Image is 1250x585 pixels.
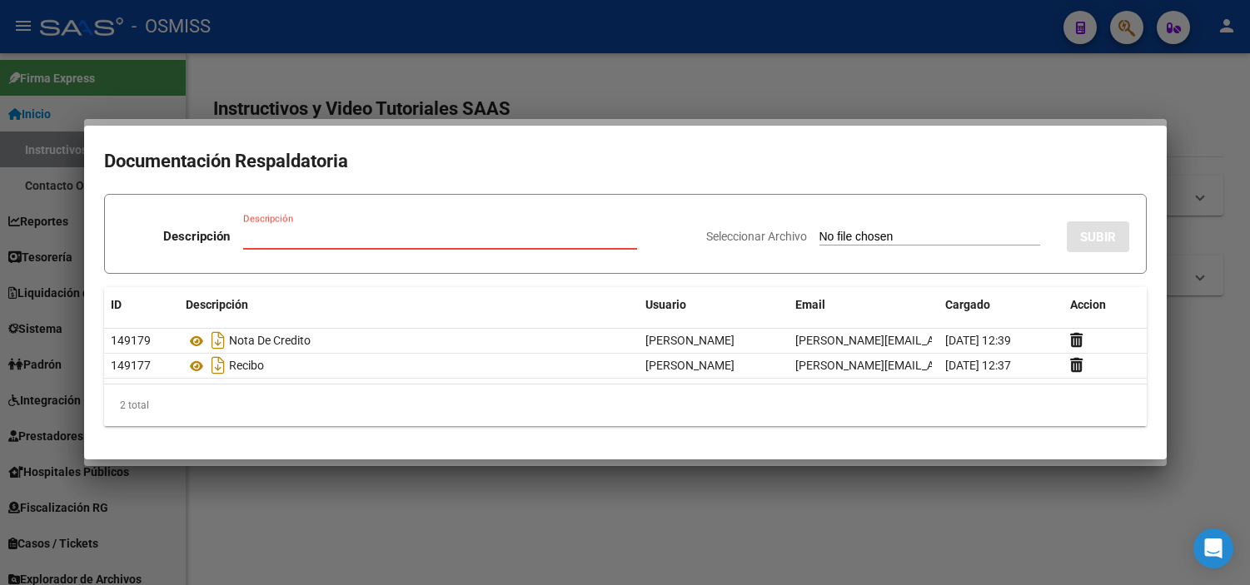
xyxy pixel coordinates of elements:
[186,298,248,311] span: Descripción
[1070,298,1106,311] span: Accion
[1067,221,1129,252] button: SUBIR
[645,298,686,311] span: Usuario
[179,287,639,323] datatable-header-cell: Descripción
[945,359,1011,372] span: [DATE] 12:37
[104,146,1147,177] h2: Documentación Respaldatoria
[111,359,151,372] span: 149177
[186,352,632,379] div: Recibo
[795,298,825,311] span: Email
[104,287,179,323] datatable-header-cell: ID
[104,384,1147,426] div: 2 total
[645,334,735,347] span: [PERSON_NAME]
[795,359,1158,372] span: [PERSON_NAME][EMAIL_ADDRESS][PERSON_NAME][DOMAIN_NAME]
[207,327,229,354] i: Descargar documento
[945,298,990,311] span: Cargado
[186,327,632,354] div: Nota De Credito
[163,227,230,246] p: Descripción
[789,287,939,323] datatable-header-cell: Email
[1193,528,1233,568] div: Open Intercom Messenger
[706,230,807,243] span: Seleccionar Archivo
[111,334,151,347] span: 149179
[207,352,229,379] i: Descargar documento
[1080,230,1116,245] span: SUBIR
[939,287,1063,323] datatable-header-cell: Cargado
[645,359,735,372] span: [PERSON_NAME]
[111,298,122,311] span: ID
[1063,287,1147,323] datatable-header-cell: Accion
[795,334,1158,347] span: [PERSON_NAME][EMAIL_ADDRESS][PERSON_NAME][DOMAIN_NAME]
[945,334,1011,347] span: [DATE] 12:39
[639,287,789,323] datatable-header-cell: Usuario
